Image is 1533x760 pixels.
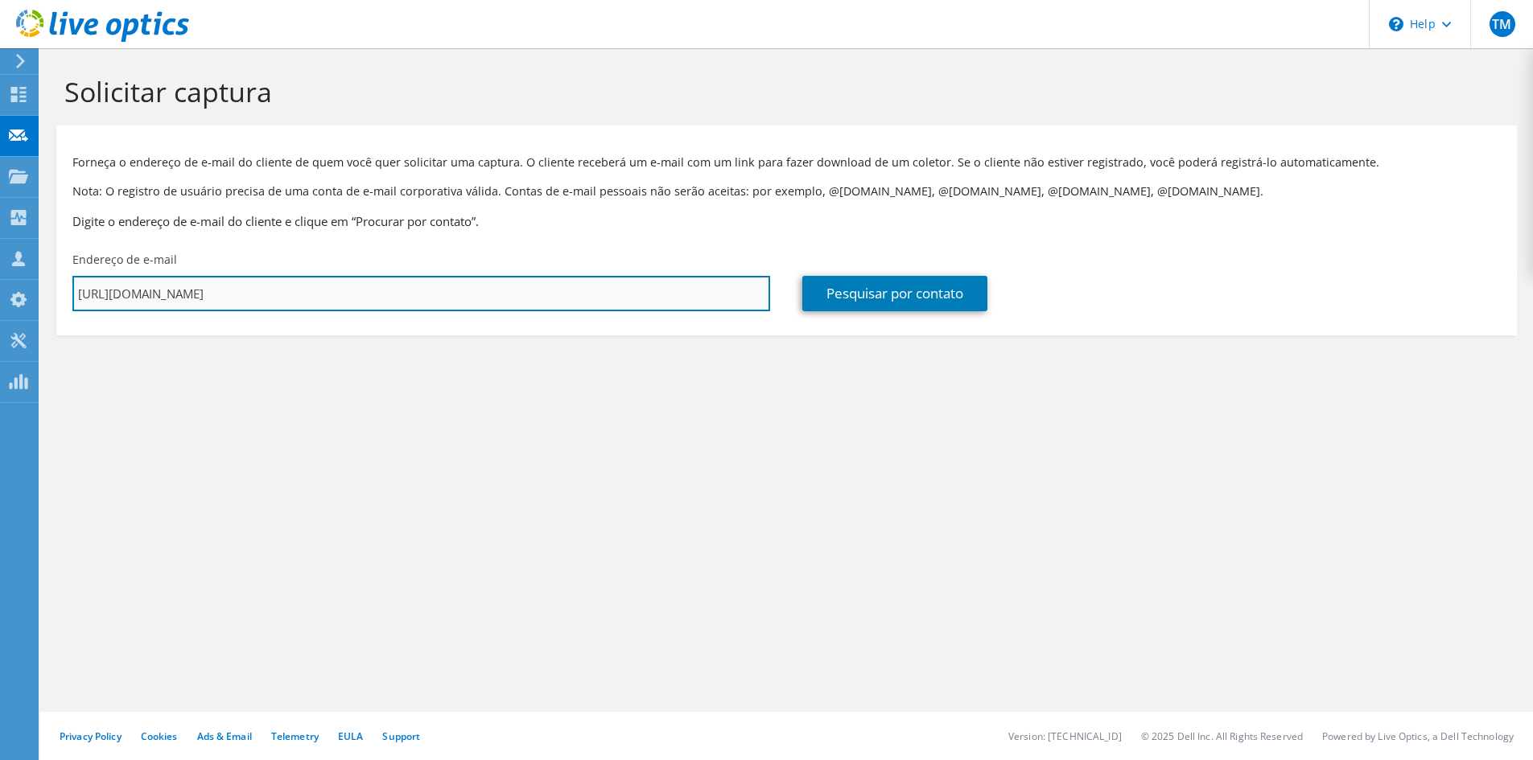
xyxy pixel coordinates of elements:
span: TM [1490,11,1515,37]
a: Ads & Email [197,729,252,743]
a: Support [382,729,420,743]
p: Nota: O registro de usuário precisa de uma conta de e-mail corporativa válida. Contas de e-mail p... [72,183,1501,200]
h1: Solicitar captura [64,75,1501,109]
li: Version: [TECHNICAL_ID] [1008,729,1122,743]
a: Cookies [141,729,178,743]
p: Forneça o endereço de e-mail do cliente de quem você quer solicitar uma captura. O cliente recebe... [72,154,1501,171]
h3: Digite o endereço de e-mail do cliente e clique em “Procurar por contato”. [72,212,1501,230]
a: EULA [338,729,363,743]
svg: \n [1389,17,1403,31]
li: © 2025 Dell Inc. All Rights Reserved [1141,729,1303,743]
a: Pesquisar por contato [802,276,987,311]
a: Privacy Policy [60,729,122,743]
label: Endereço de e-mail [72,252,177,268]
a: Telemetry [271,729,319,743]
li: Powered by Live Optics, a Dell Technology [1322,729,1514,743]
